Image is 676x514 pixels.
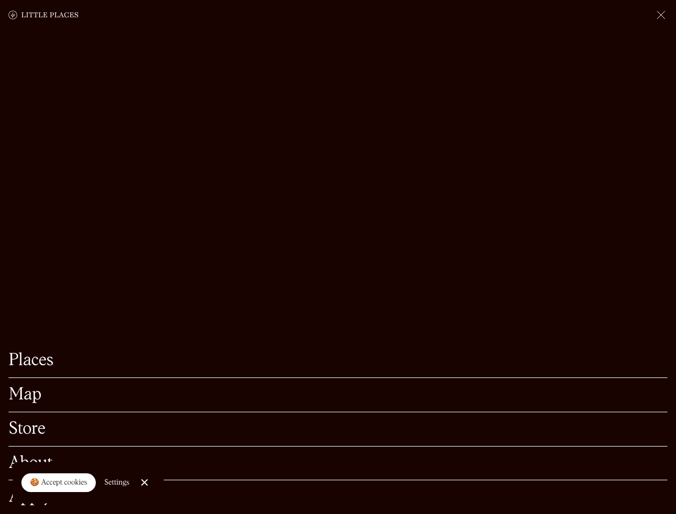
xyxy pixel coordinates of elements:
[104,479,130,486] div: Settings
[134,472,155,493] a: Close Cookie Popup
[9,455,667,472] a: About
[21,473,96,493] a: 🍪 Accept cookies
[9,387,667,403] a: Map
[9,352,667,369] a: Places
[9,489,667,505] a: Apply
[9,421,667,437] a: Store
[104,471,130,495] a: Settings
[30,478,87,488] div: 🍪 Accept cookies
